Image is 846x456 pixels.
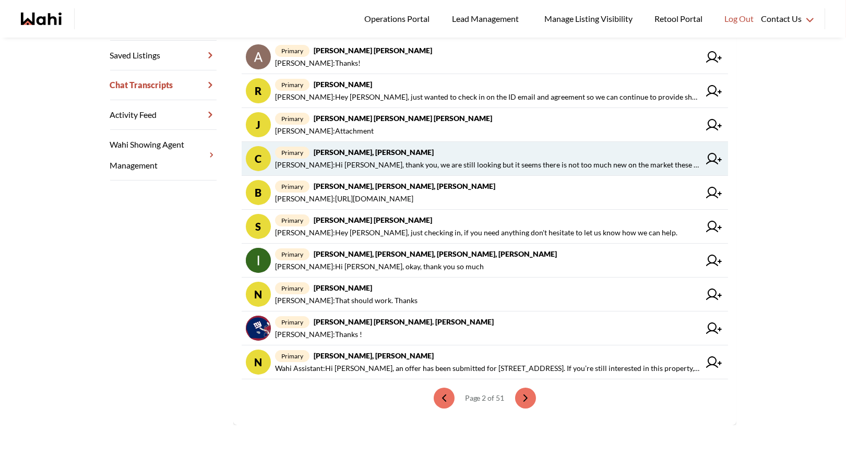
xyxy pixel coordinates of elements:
[275,226,677,239] span: [PERSON_NAME] : Hey [PERSON_NAME], just checking in, if you need anything don't hesitate to let u...
[275,294,418,307] span: [PERSON_NAME] : That should work. Thanks
[110,41,217,70] a: Saved Listings
[242,311,728,345] a: primary[PERSON_NAME] [PERSON_NAME]. [PERSON_NAME][PERSON_NAME]:Thanks !
[314,114,492,123] strong: [PERSON_NAME] [PERSON_NAME] [PERSON_NAME]
[275,181,309,193] span: primary
[110,70,217,100] a: Chat Transcripts
[275,57,361,69] span: [PERSON_NAME] : Thanks!
[246,112,271,137] div: J
[314,351,434,360] strong: [PERSON_NAME], [PERSON_NAME]
[242,142,728,176] a: Cprimary[PERSON_NAME], [PERSON_NAME][PERSON_NAME]:Hi [PERSON_NAME], thank you, we are still looki...
[110,100,217,130] a: Activity Feed
[246,146,271,171] div: C
[541,12,636,26] span: Manage Listing Visibility
[275,350,309,362] span: primary
[314,148,434,157] strong: [PERSON_NAME], [PERSON_NAME]
[654,12,706,26] span: Retool Portal
[275,362,700,375] span: Wahi Assistant : Hi [PERSON_NAME], an offer has been submitted for [STREET_ADDRESS]. If you’re st...
[242,210,728,244] a: Sprimary[PERSON_NAME] [PERSON_NAME][PERSON_NAME]:Hey [PERSON_NAME], just checking in, if you need...
[724,12,754,26] span: Log Out
[246,180,271,205] div: B
[275,248,309,260] span: primary
[246,350,271,375] div: N
[246,316,271,341] img: chat avatar
[314,182,495,190] strong: [PERSON_NAME], [PERSON_NAME], [PERSON_NAME]
[275,45,309,57] span: primary
[242,379,728,417] nav: conversations pagination
[434,388,455,409] button: previous page
[242,74,728,108] a: Rprimary[PERSON_NAME][PERSON_NAME]:Hey [PERSON_NAME], just wanted to check in on the ID email and...
[364,12,433,26] span: Operations Portal
[275,79,309,91] span: primary
[246,44,271,69] img: chat avatar
[275,113,309,125] span: primary
[246,214,271,239] div: S
[275,316,309,328] span: primary
[275,159,700,171] span: [PERSON_NAME] : Hi [PERSON_NAME], thank you, we are still looking but it seems there is not too m...
[275,147,309,159] span: primary
[246,248,271,273] img: chat avatar
[314,317,494,326] strong: [PERSON_NAME] [PERSON_NAME]. [PERSON_NAME]
[314,249,557,258] strong: [PERSON_NAME], [PERSON_NAME], [PERSON_NAME], [PERSON_NAME]
[314,215,432,224] strong: [PERSON_NAME] [PERSON_NAME]
[246,78,271,103] div: R
[246,282,271,307] div: N
[275,328,362,341] span: [PERSON_NAME] : Thanks !
[314,80,372,89] strong: [PERSON_NAME]
[275,260,484,273] span: [PERSON_NAME] : Hi [PERSON_NAME], okay, thank you so much
[242,244,728,278] a: primary[PERSON_NAME], [PERSON_NAME], [PERSON_NAME], [PERSON_NAME][PERSON_NAME]:Hi [PERSON_NAME], ...
[110,130,217,181] a: Wahi Showing Agent Management
[275,214,309,226] span: primary
[452,12,522,26] span: Lead Management
[515,388,536,409] button: next page
[242,278,728,311] a: Nprimary[PERSON_NAME][PERSON_NAME]:That should work. Thanks
[275,282,309,294] span: primary
[242,176,728,210] a: Bprimary[PERSON_NAME], [PERSON_NAME], [PERSON_NAME][PERSON_NAME]:[URL][DOMAIN_NAME]
[314,46,432,55] strong: [PERSON_NAME] [PERSON_NAME]
[242,345,728,379] a: Nprimary[PERSON_NAME], [PERSON_NAME]Wahi Assistant:Hi [PERSON_NAME], an offer has been submitted ...
[461,388,509,409] div: Page 2 of 51
[21,13,62,25] a: Wahi homepage
[275,125,374,137] span: [PERSON_NAME] : Attachment
[275,91,700,103] span: [PERSON_NAME] : Hey [PERSON_NAME], just wanted to check in on the ID email and agreement so we ca...
[275,193,413,205] span: [PERSON_NAME] : [URL][DOMAIN_NAME]
[242,40,728,74] a: primary[PERSON_NAME] [PERSON_NAME][PERSON_NAME]:Thanks!
[242,108,728,142] a: Jprimary[PERSON_NAME] [PERSON_NAME] [PERSON_NAME][PERSON_NAME]:Attachment
[314,283,372,292] strong: [PERSON_NAME]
